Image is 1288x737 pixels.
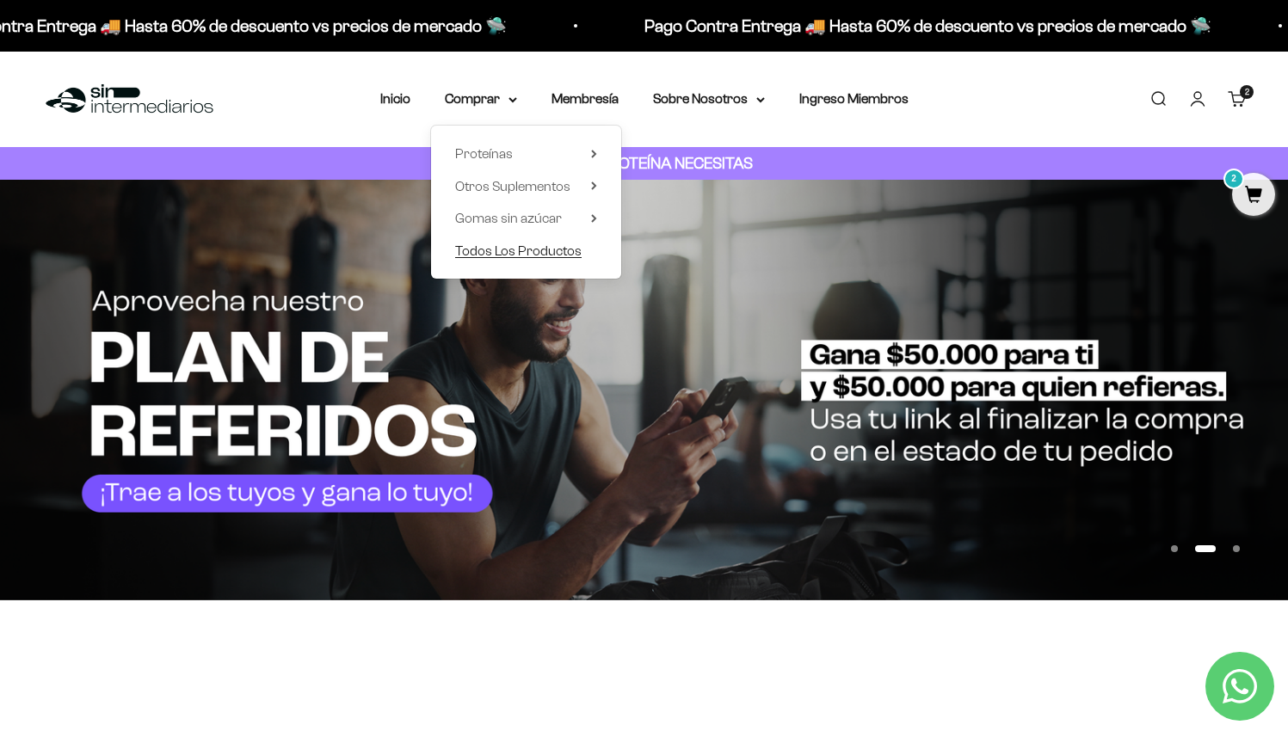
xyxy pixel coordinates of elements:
strong: CUANTA PROTEÍNA NECESITAS [535,154,753,172]
a: Todos Los Productos [455,240,597,262]
mark: 2 [1223,169,1244,189]
span: Todos Los Productos [455,243,582,258]
span: Gomas sin azúcar [455,211,562,225]
a: 2 [1232,187,1275,206]
span: Proteínas [455,146,513,161]
span: 2 [1245,88,1249,96]
a: Ingreso Miembros [799,91,909,106]
a: Inicio [380,91,410,106]
summary: Proteínas [455,143,597,165]
summary: Gomas sin azúcar [455,207,597,230]
p: Pago Contra Entrega 🚚 Hasta 60% de descuento vs precios de mercado 🛸 [622,12,1189,40]
a: Membresía [552,91,619,106]
summary: Sobre Nosotros [653,88,765,110]
span: Otros Suplementos [455,179,570,193]
summary: Comprar [445,88,517,110]
summary: Otros Suplementos [455,175,597,198]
